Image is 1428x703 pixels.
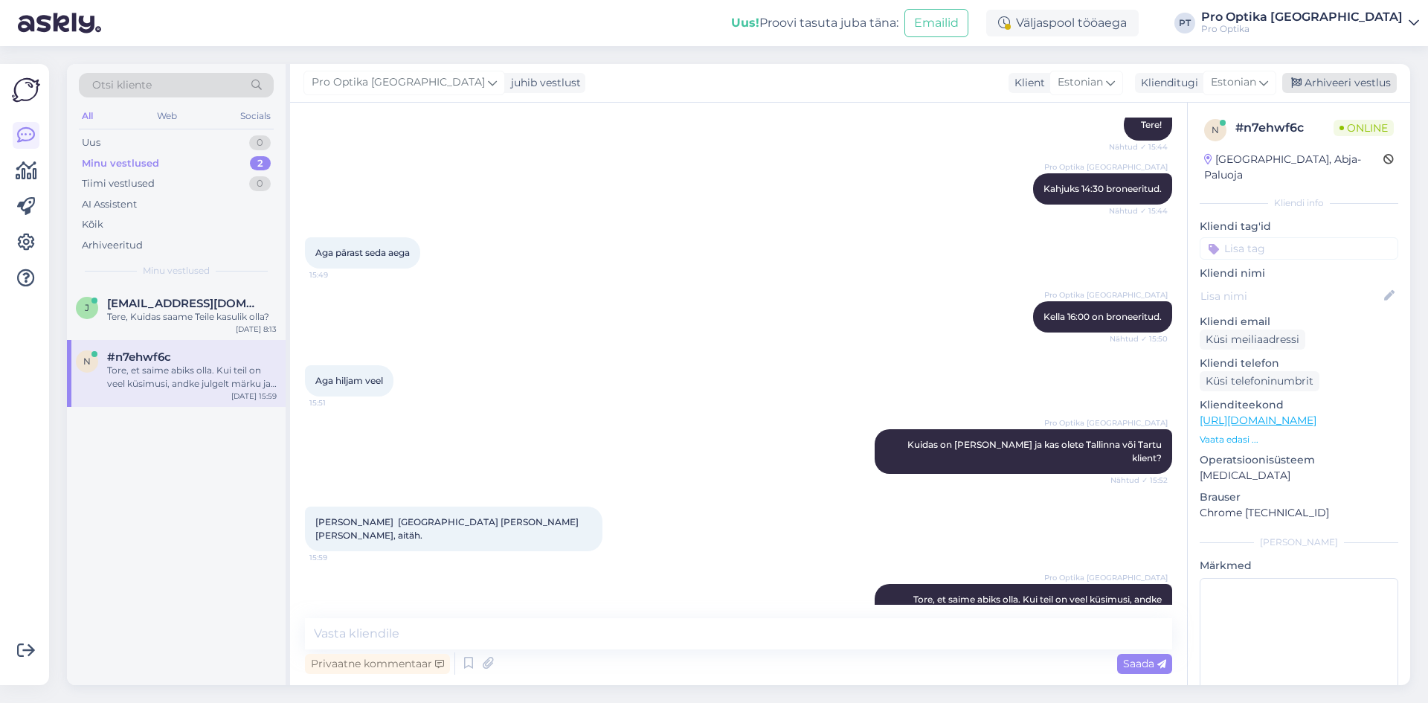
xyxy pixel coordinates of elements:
span: Minu vestlused [143,264,210,277]
span: Kahjuks 14:30 broneeritud. [1043,183,1162,194]
span: jaakoras@gmail.com [107,297,262,310]
button: Emailid [904,9,968,37]
div: Tore, et saime abiks olla. Kui teil on veel küsimusi, andke julgelt märku ja aitame hea meelega. [107,364,277,391]
span: Pro Optika [GEOGRAPHIC_DATA] [1044,289,1168,301]
span: 15:49 [309,269,365,280]
div: Pro Optika [GEOGRAPHIC_DATA] [1201,11,1403,23]
div: [PERSON_NAME] [1200,536,1398,549]
div: juhib vestlust [505,75,581,91]
span: Pro Optika [GEOGRAPHIC_DATA] [1044,161,1168,173]
p: Chrome [TECHNICAL_ID] [1200,505,1398,521]
p: Märkmed [1200,558,1398,574]
div: Socials [237,106,274,126]
span: Kella 16:00 on broneeritud. [1043,311,1162,322]
div: Privaatne kommentaar [305,654,450,674]
input: Lisa tag [1200,237,1398,260]
span: Pro Optika [GEOGRAPHIC_DATA] [1044,572,1168,583]
span: Online [1334,120,1394,136]
span: Estonian [1211,74,1256,91]
div: Pro Optika [1201,23,1403,35]
span: Pro Optika [GEOGRAPHIC_DATA] [1044,417,1168,428]
div: Proovi tasuta juba täna: [731,14,898,32]
span: Nähtud ✓ 15:44 [1109,141,1168,153]
div: Arhiveeri vestlus [1282,73,1397,93]
input: Lisa nimi [1200,288,1381,304]
p: Kliendi email [1200,314,1398,330]
span: n [1212,124,1219,135]
span: Estonian [1058,74,1103,91]
div: [GEOGRAPHIC_DATA], Abja-Paluoja [1204,152,1383,183]
span: Tore, et saime abiks olla. Kui teil on veel küsimusi, andke julgelt märku ja aitame hea meelega. [913,594,1164,618]
p: [MEDICAL_DATA] [1200,468,1398,484]
div: All [79,106,96,126]
span: n [83,356,91,367]
span: Otsi kliente [92,77,152,93]
p: Vaata edasi ... [1200,433,1398,446]
div: Kliendi info [1200,196,1398,210]
span: Aga hiljam veel [315,375,383,386]
div: Küsi telefoninumbrit [1200,371,1319,391]
span: Tere! [1141,119,1162,130]
div: Väljaspool tööaega [986,10,1139,36]
span: #n7ehwf6c [107,350,171,364]
a: Pro Optika [GEOGRAPHIC_DATA]Pro Optika [1201,11,1419,35]
div: Arhiveeritud [82,238,143,253]
div: Tere, Kuidas saame Teile kasulik olla? [107,310,277,324]
span: Kuidas on [PERSON_NAME] ja kas olete Tallinna või Tartu klient? [907,439,1164,463]
span: 15:51 [309,397,365,408]
div: Klienditugi [1135,75,1198,91]
div: PT [1174,13,1195,33]
span: Pro Optika [GEOGRAPHIC_DATA] [312,74,485,91]
div: 0 [249,176,271,191]
div: 0 [249,135,271,150]
span: Nähtud ✓ 15:44 [1109,205,1168,216]
div: Kõik [82,217,103,232]
p: Operatsioonisüsteem [1200,452,1398,468]
div: [DATE] 15:59 [231,391,277,402]
div: Minu vestlused [82,156,159,171]
span: j [85,302,89,313]
b: Uus! [731,16,759,30]
div: Küsi meiliaadressi [1200,330,1305,350]
div: # n7ehwf6c [1235,119,1334,137]
img: Askly Logo [12,76,40,104]
div: 2 [250,156,271,171]
div: Uus [82,135,100,150]
span: Saada [1123,657,1166,670]
div: AI Assistent [82,197,137,212]
span: Nähtud ✓ 15:52 [1110,475,1168,486]
p: Kliendi telefon [1200,356,1398,371]
p: Kliendi tag'id [1200,219,1398,234]
span: [PERSON_NAME] [GEOGRAPHIC_DATA] [PERSON_NAME] [PERSON_NAME], aitäh. [315,516,581,541]
div: [DATE] 8:13 [236,324,277,335]
p: Klienditeekond [1200,397,1398,413]
a: [URL][DOMAIN_NAME] [1200,414,1316,427]
span: Nähtud ✓ 15:50 [1110,333,1168,344]
p: Kliendi nimi [1200,266,1398,281]
span: Aga pärast seda aega [315,247,410,258]
div: Klient [1009,75,1045,91]
p: Brauser [1200,489,1398,505]
span: 15:59 [309,552,365,563]
div: Web [154,106,180,126]
div: Tiimi vestlused [82,176,155,191]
